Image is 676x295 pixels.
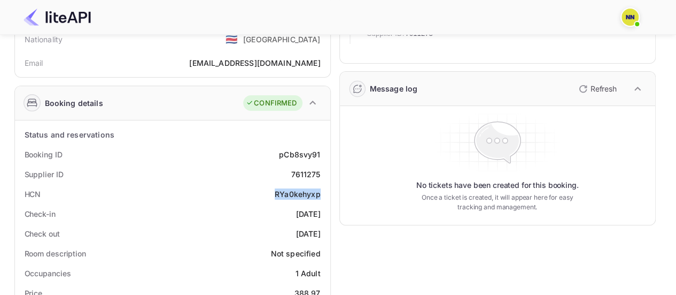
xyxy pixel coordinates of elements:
div: [DATE] [296,228,321,239]
div: 1 Adult [295,268,320,279]
div: Room description [25,248,86,259]
div: Check-in [25,208,56,220]
div: Occupancies [25,268,71,279]
div: 7611275 [291,169,320,180]
img: LiteAPI Logo [24,9,91,26]
span: United States [226,29,238,49]
div: [EMAIL_ADDRESS][DOMAIN_NAME] [189,57,320,69]
div: RYa0kehyxp [275,188,321,200]
div: Message log [370,83,418,94]
div: Booking details [45,97,103,109]
div: Check out [25,228,60,239]
div: Email [25,57,43,69]
p: Refresh [590,83,617,94]
div: [GEOGRAPHIC_DATA] [243,34,321,45]
div: Nationality [25,34,63,45]
p: Once a ticket is created, it will appear here for easy tracking and management. [413,193,582,212]
p: No tickets have been created for this booking. [416,180,579,191]
div: Supplier ID [25,169,64,180]
div: CONFIRMED [246,98,297,109]
div: HCN [25,188,41,200]
div: Booking ID [25,149,63,160]
div: Not specified [271,248,321,259]
div: pCb8svy91 [279,149,320,160]
div: Status and reservations [25,129,114,140]
button: Refresh [572,80,621,97]
div: [DATE] [296,208,321,220]
img: N/A N/A [621,9,639,26]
